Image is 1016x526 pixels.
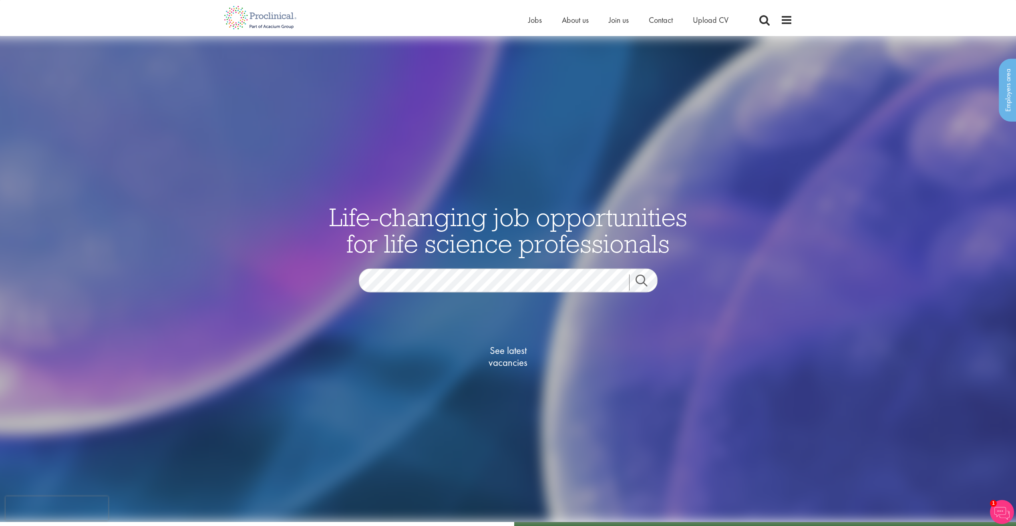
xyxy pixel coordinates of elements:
span: Life-changing job opportunities for life science professionals [329,201,687,259]
span: 1 [990,500,997,507]
a: Join us [609,15,629,25]
iframe: reCAPTCHA [6,496,108,520]
img: Chatbot [990,500,1014,524]
a: Contact [649,15,673,25]
a: Upload CV [693,15,728,25]
a: Jobs [528,15,542,25]
span: See latest vacancies [468,344,548,368]
a: About us [562,15,589,25]
a: See latestvacancies [468,312,548,400]
a: Job search submit button [629,274,664,290]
